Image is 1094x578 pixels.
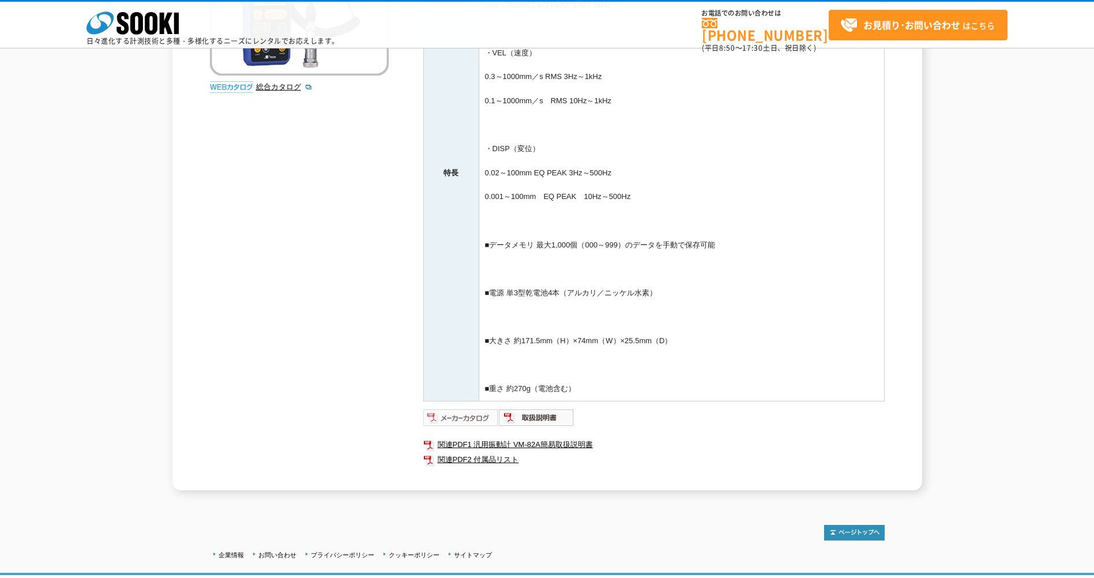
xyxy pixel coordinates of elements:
span: (平日 ～ 土日、祝日除く) [702,43,816,53]
strong: お見積り･お問い合わせ [863,18,960,32]
a: お見積り･お問い合わせはこちら [829,10,1007,40]
span: お電話でのお問い合わせは [702,10,829,17]
a: 関連PDF2 付属品リスト [423,452,885,467]
img: webカタログ [210,81,253,93]
a: サイトマップ [454,551,492,558]
span: はこちら [840,17,995,34]
span: 17:30 [742,43,763,53]
span: 8:50 [719,43,735,53]
a: 取扱説明書 [499,416,574,425]
a: メーカーカタログ [423,416,499,425]
img: 取扱説明書 [499,408,574,427]
a: クッキーポリシー [389,551,439,558]
a: プライバシーポリシー [311,551,374,558]
p: 日々進化する計測技術と多種・多様化するニーズにレンタルでお応えします。 [87,37,339,44]
a: 関連PDF1 汎用振動計 VM-82A簡易取扱説明書 [423,437,885,452]
a: [PHONE_NUMBER] [702,18,829,42]
a: 企業情報 [219,551,244,558]
a: お問い合わせ [258,551,296,558]
img: トップページへ [824,525,885,541]
img: メーカーカタログ [423,408,499,427]
a: 総合カタログ [256,82,313,91]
